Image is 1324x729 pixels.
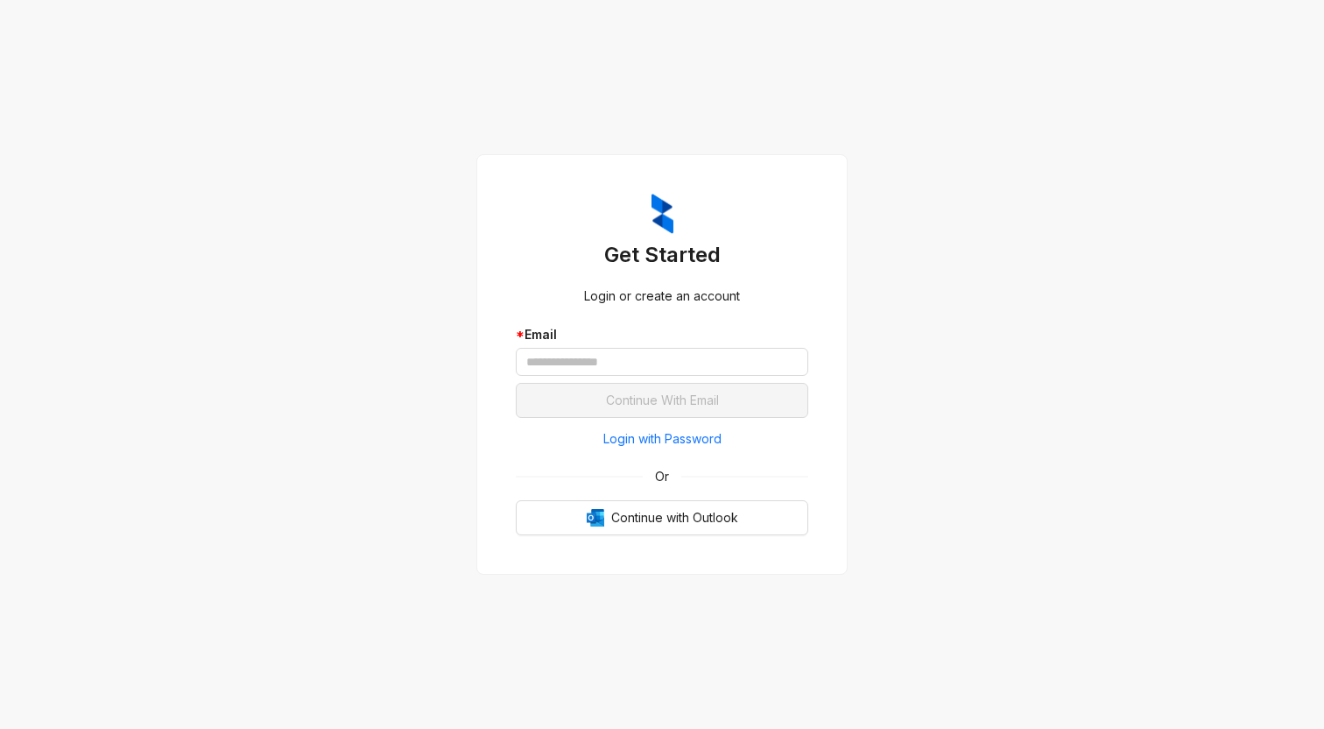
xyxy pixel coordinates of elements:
[516,325,808,344] div: Email
[643,467,681,486] span: Or
[516,287,808,306] div: Login or create an account
[611,508,738,527] span: Continue with Outlook
[587,509,604,527] img: Outlook
[651,194,673,234] img: ZumaIcon
[516,241,808,269] h3: Get Started
[603,429,722,449] span: Login with Password
[516,500,808,535] button: OutlookContinue with Outlook
[516,383,808,418] button: Continue With Email
[516,425,808,453] button: Login with Password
